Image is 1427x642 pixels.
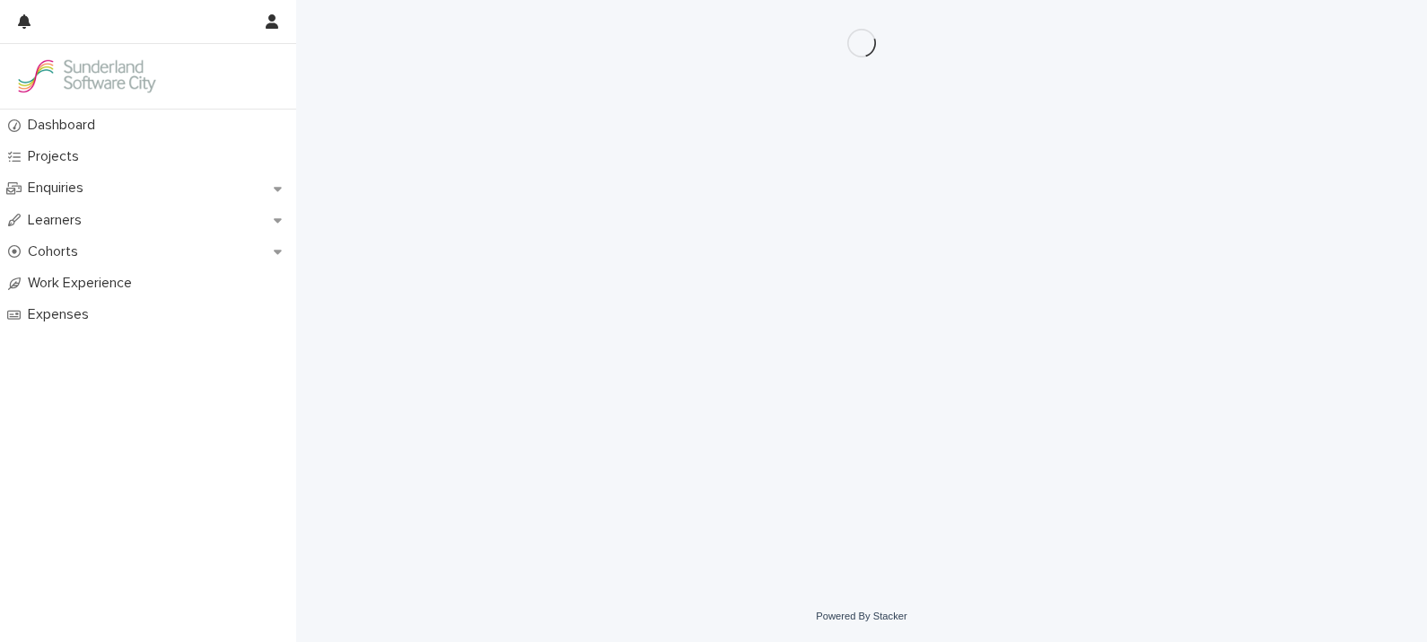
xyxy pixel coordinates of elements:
[21,148,93,165] p: Projects
[21,275,146,292] p: Work Experience
[21,212,96,229] p: Learners
[816,611,906,621] a: Powered By Stacker
[21,243,92,260] p: Cohorts
[21,180,98,197] p: Enquiries
[21,117,109,134] p: Dashboard
[14,58,158,94] img: GVzBcg19RCOYju8xzymn
[21,306,103,323] p: Expenses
